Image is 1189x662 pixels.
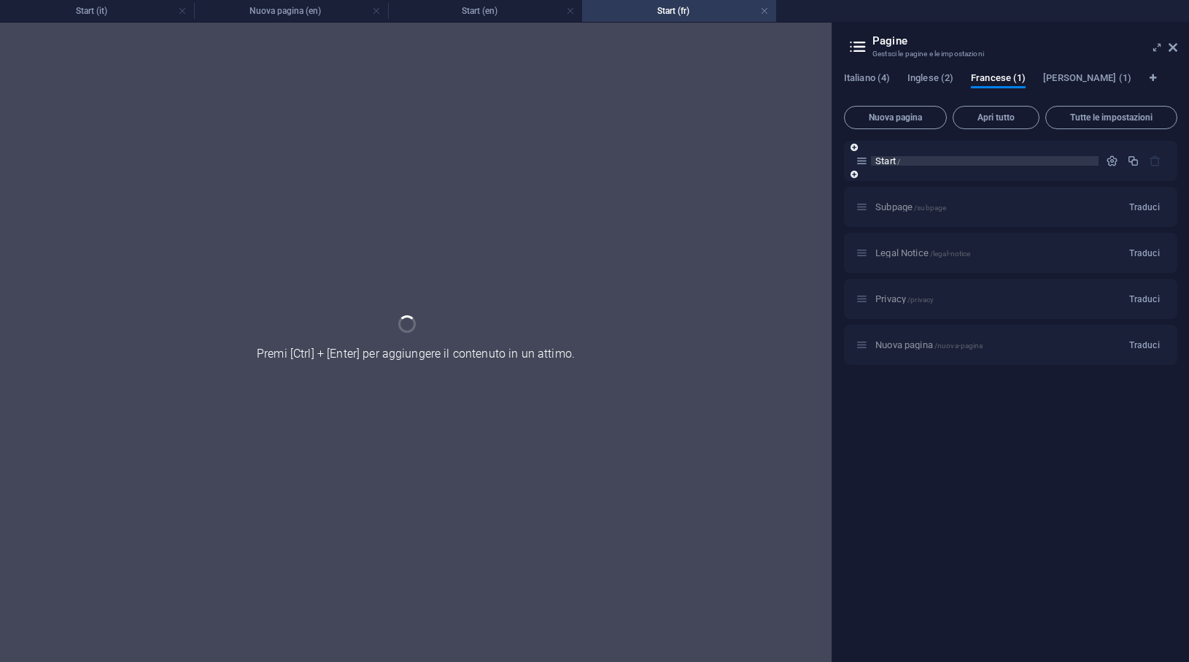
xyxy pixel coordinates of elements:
[1052,113,1171,122] span: Tutte le impostazioni
[1123,242,1166,265] button: Traduci
[1129,247,1160,259] span: Traduci
[907,69,953,90] span: Inglese (2)
[1149,155,1161,167] div: La pagina iniziale non può essere eliminata
[1129,293,1160,305] span: Traduci
[953,106,1039,129] button: Apri tutto
[582,3,776,19] h4: Start (fr)
[1129,339,1160,351] span: Traduci
[388,3,582,19] h4: Start (en)
[844,106,947,129] button: Nuova pagina
[959,113,1033,122] span: Apri tutto
[851,113,940,122] span: Nuova pagina
[844,72,1177,100] div: Schede lingua
[1106,155,1118,167] div: Impostazioni
[844,69,890,90] span: Italiano (4)
[194,3,388,19] h4: Nuova pagina (en)
[1123,196,1166,219] button: Traduci
[1123,334,1166,357] button: Traduci
[1043,69,1131,90] span: [PERSON_NAME] (1)
[872,34,1177,47] h2: Pagine
[1045,106,1177,129] button: Tutte le impostazioni
[872,47,1148,61] h3: Gestsci le pagine e le impostazioni
[1123,288,1166,311] button: Traduci
[875,155,900,166] span: Start
[971,69,1026,90] span: Francese (1)
[1127,155,1139,167] div: Duplicato
[897,158,900,166] span: /
[1129,201,1160,213] span: Traduci
[871,156,1099,166] div: Start/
